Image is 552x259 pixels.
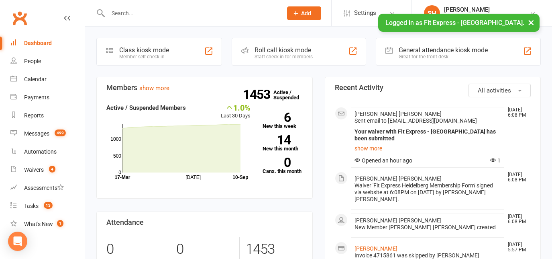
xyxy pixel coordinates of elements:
a: Reports [10,107,85,125]
div: Dashboard [24,40,52,46]
div: Open Intercom Messenger [8,232,27,251]
a: Waivers 4 [10,161,85,179]
div: 1.0% [221,103,251,112]
div: New Member [PERSON_NAME] [PERSON_NAME] created [354,224,501,231]
div: Reports [24,112,44,119]
a: show more [139,84,169,92]
a: Messages 499 [10,125,85,143]
span: 4 [49,166,55,173]
span: [PERSON_NAME] [PERSON_NAME] [354,217,442,224]
span: [PERSON_NAME] [PERSON_NAME] [354,175,442,182]
div: Member self check-in [119,54,169,60]
time: [DATE] 6:08 PM [504,172,530,183]
strong: 14 [263,134,291,146]
div: General attendance kiosk mode [399,46,488,54]
a: 1453Active / Suspended [273,84,309,106]
span: Add [301,10,311,16]
div: People [24,58,41,64]
a: 14New this month [263,135,303,151]
a: [PERSON_NAME] [354,245,397,252]
strong: 0 [263,156,291,169]
div: Payments [24,94,49,101]
h3: Members [106,84,303,92]
div: Staff check-in for members [255,54,313,60]
input: Search... [106,8,277,19]
span: Logged in as Fit Express - [GEOGRAPHIC_DATA]. [385,19,524,27]
span: Opened an hour ago [354,157,412,164]
div: Waiver 'Fit Express Heidelberg Membership Form' signed via website at 6:08PM on [DATE] by [PERSON... [354,182,501,203]
span: Settings [354,4,376,22]
span: 499 [55,129,66,136]
div: Fit Express - [GEOGRAPHIC_DATA] [444,13,530,21]
div: Last 30 Days [221,103,251,120]
div: Class kiosk mode [119,46,169,54]
time: [DATE] 5:57 PM [504,242,530,253]
a: Clubworx [10,8,30,28]
div: Roll call kiosk mode [255,46,313,54]
a: Payments [10,88,85,107]
a: Calendar [10,70,85,88]
div: Waivers [24,166,44,173]
a: 0Canx. this month [263,158,303,174]
a: Automations [10,143,85,161]
a: 6New this week [263,113,303,129]
div: Tasks [24,203,39,209]
h3: Attendance [106,218,303,226]
span: 1 [490,157,501,164]
div: What's New [24,221,53,227]
time: [DATE] 6:08 PM [504,107,530,118]
strong: Active / Suspended Members [106,104,186,111]
div: Messages [24,130,49,137]
div: Automations [24,148,57,155]
button: × [524,14,538,31]
div: SH [424,5,440,21]
button: All activities [468,84,531,97]
span: All activities [478,87,511,94]
span: 1 [57,220,63,227]
div: Your waiver with Fit Express - [GEOGRAPHIC_DATA] has been submitted [354,128,501,142]
span: 13 [44,202,53,209]
div: [PERSON_NAME] [444,6,530,13]
h3: Recent Activity [335,84,531,92]
a: show more [354,143,501,154]
a: What's New1 [10,215,85,233]
a: Assessments [10,179,85,197]
strong: 6 [263,111,291,123]
a: People [10,52,85,70]
div: Invoice 4715861 was skipped by [PERSON_NAME] [354,252,501,259]
time: [DATE] 6:08 PM [504,214,530,224]
span: Sent email to [EMAIL_ADDRESS][DOMAIN_NAME] [354,117,477,124]
div: Calendar [24,76,47,82]
span: [PERSON_NAME] [PERSON_NAME] [354,111,442,117]
a: Tasks 13 [10,197,85,215]
button: Add [287,6,321,20]
div: Great for the front desk [399,54,488,60]
strong: 1453 [243,88,273,101]
a: Dashboard [10,34,85,52]
div: Assessments [24,185,64,191]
